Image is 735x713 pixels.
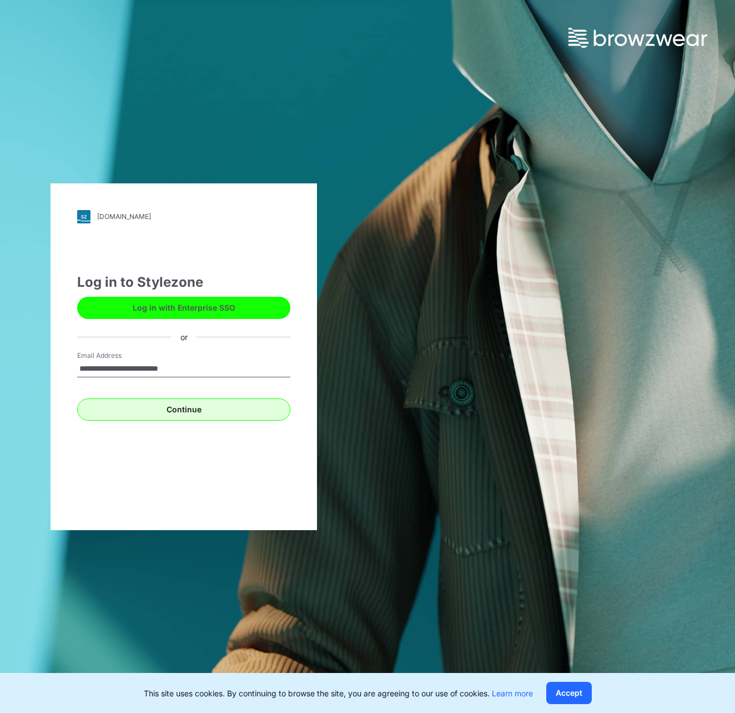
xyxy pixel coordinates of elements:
a: [DOMAIN_NAME] [77,210,290,223]
div: [DOMAIN_NAME] [97,212,151,221]
button: Continue [77,398,290,421]
button: Log in with Enterprise SSO [77,297,290,319]
img: svg+xml;base64,PHN2ZyB3aWR0aD0iMjgiIGhlaWdodD0iMjgiIHZpZXdCb3g9IjAgMCAyOCAyOCIgZmlsbD0ibm9uZSIgeG... [77,210,90,223]
button: Accept [546,682,592,704]
p: This site uses cookies. By continuing to browse the site, you are agreeing to our use of cookies. [144,687,533,699]
a: Learn more [492,689,533,698]
div: Log in to Stylezone [77,272,290,292]
label: Email Address [77,351,155,361]
img: browzwear-logo.73288ffb.svg [568,28,707,48]
div: or [172,331,197,343]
